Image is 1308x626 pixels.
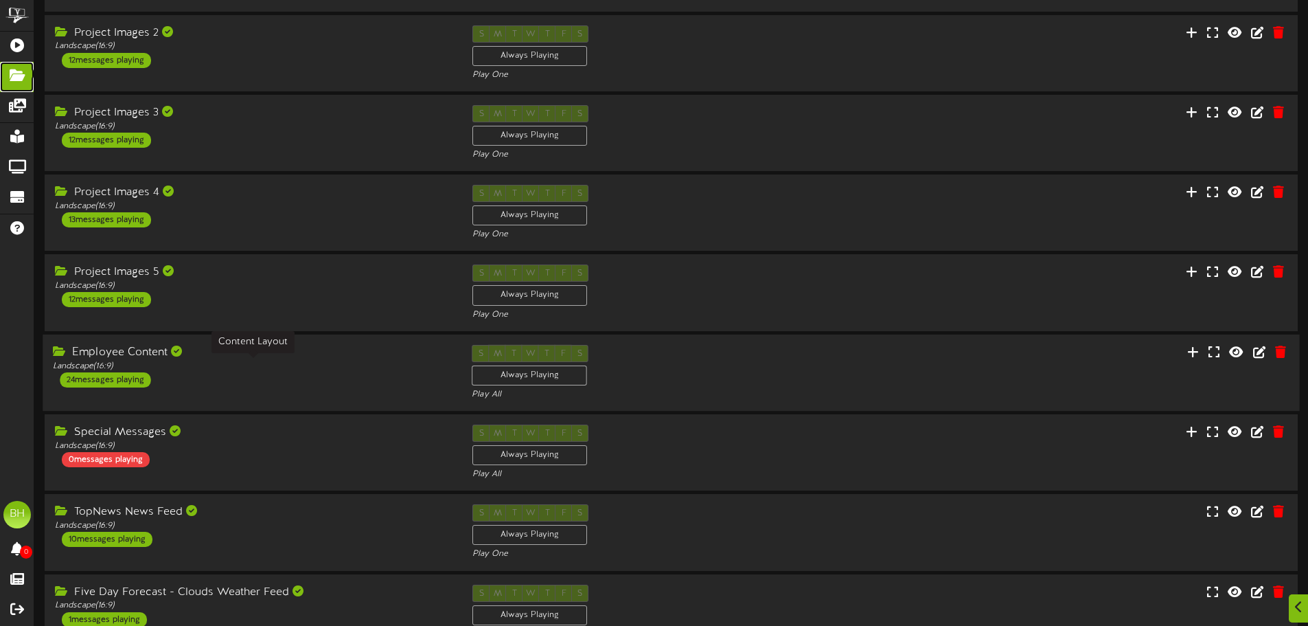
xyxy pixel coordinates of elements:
div: 24 messages playing [60,372,150,388]
div: Play One [472,149,869,161]
div: Play All [472,469,869,480]
div: Play All [472,389,870,401]
div: Landscape ( 16:9 ) [55,121,452,133]
div: Always Playing [472,525,587,545]
div: Landscape ( 16:9 ) [55,201,452,212]
div: 12 messages playing [62,292,151,307]
div: Landscape ( 16:9 ) [55,520,452,532]
div: Play One [472,229,869,241]
div: Landscape ( 16:9 ) [55,280,452,292]
div: Always Playing [472,205,587,225]
div: Landscape ( 16:9 ) [53,360,451,372]
div: Always Playing [472,46,587,66]
div: Always Playing [472,366,587,385]
div: BH [3,501,31,528]
div: Landscape ( 16:9 ) [55,41,452,52]
div: Employee Content [53,345,451,361]
div: Always Playing [472,126,587,146]
div: Project Images 3 [55,105,452,121]
span: 0 [20,546,32,559]
div: Play One [472,548,869,560]
div: Landscape ( 16:9 ) [55,440,452,452]
div: Special Messages [55,425,452,440]
div: 12 messages playing [62,53,151,68]
div: Always Playing [472,285,587,305]
div: 13 messages playing [62,212,151,227]
div: Project Images 4 [55,185,452,201]
div: 12 messages playing [62,133,151,148]
div: Play One [472,309,869,321]
div: Play One [472,69,869,81]
div: Five Day Forecast - Clouds Weather Feed [55,585,452,601]
div: Landscape ( 16:9 ) [55,600,452,612]
div: Project Images 5 [55,265,452,280]
div: TopNews News Feed [55,504,452,520]
div: Always Playing [472,605,587,625]
div: 10 messages playing [62,532,152,547]
div: Project Images 2 [55,25,452,41]
div: 0 messages playing [62,452,150,467]
div: Always Playing [472,445,587,465]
